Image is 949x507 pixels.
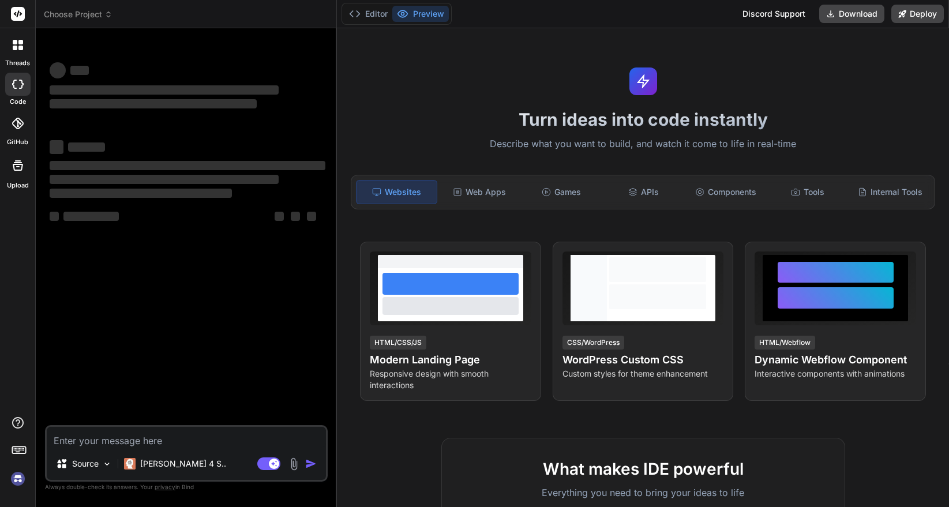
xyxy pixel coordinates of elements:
[755,352,916,368] h4: Dynamic Webflow Component
[50,99,257,108] span: ‌
[7,181,29,190] label: Upload
[460,486,826,500] p: Everything you need to bring your ideas to life
[50,85,279,95] span: ‌
[440,180,519,204] div: Web Apps
[50,62,66,78] span: ‌
[8,469,28,489] img: signin
[140,458,226,470] p: [PERSON_NAME] 4 S..
[392,6,449,22] button: Preview
[891,5,944,23] button: Deploy
[70,66,89,75] span: ‌
[44,9,112,20] span: Choose Project
[102,459,112,469] img: Pick Models
[604,180,684,204] div: APIs
[45,482,328,493] p: Always double-check its answers. Your in Bind
[275,212,284,221] span: ‌
[50,189,232,198] span: ‌
[850,180,930,204] div: Internal Tools
[686,180,766,204] div: Components
[755,368,916,380] p: Interactive components with animations
[768,180,847,204] div: Tools
[7,137,28,147] label: GitHub
[305,458,317,470] img: icon
[356,180,437,204] div: Websites
[63,212,119,221] span: ‌
[370,352,531,368] h4: Modern Landing Page
[10,97,26,107] label: code
[370,368,531,391] p: Responsive design with smooth interactions
[50,140,63,154] span: ‌
[68,142,105,152] span: ‌
[755,336,815,350] div: HTML/Webflow
[370,336,426,350] div: HTML/CSS/JS
[562,352,724,368] h4: WordPress Custom CSS
[155,483,175,490] span: privacy
[50,175,279,184] span: ‌
[736,5,812,23] div: Discord Support
[522,180,601,204] div: Games
[562,368,724,380] p: Custom styles for theme enhancement
[291,212,300,221] span: ‌
[50,161,325,170] span: ‌
[344,137,942,152] p: Describe what you want to build, and watch it come to life in real-time
[307,212,316,221] span: ‌
[5,58,30,68] label: threads
[287,457,301,471] img: attachment
[344,109,942,130] h1: Turn ideas into code instantly
[50,212,59,221] span: ‌
[124,458,136,470] img: Claude 4 Sonnet
[460,457,826,481] h2: What makes IDE powerful
[562,336,624,350] div: CSS/WordPress
[344,6,392,22] button: Editor
[72,458,99,470] p: Source
[819,5,884,23] button: Download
